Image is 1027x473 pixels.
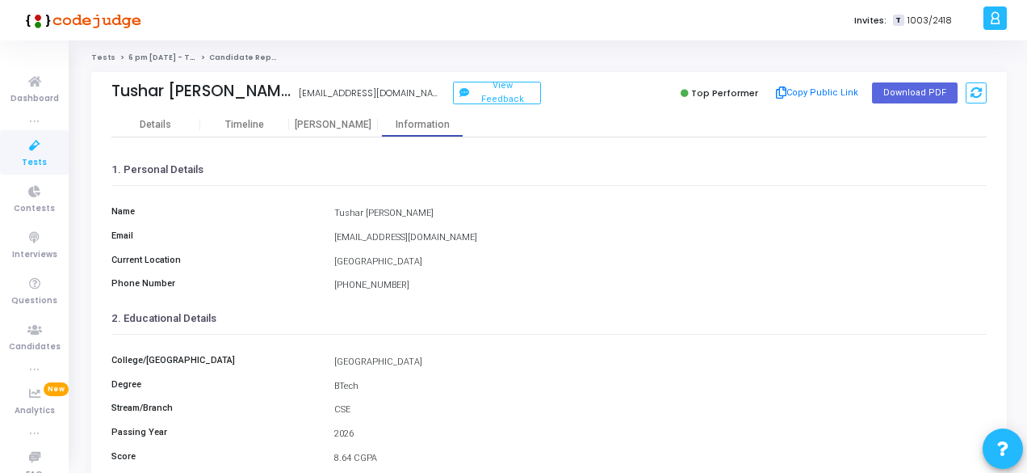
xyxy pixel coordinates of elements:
h6: Degree [103,379,326,390]
button: View Feedback [453,82,541,104]
h6: Score [103,451,326,462]
h6: College/[GEOGRAPHIC_DATA] [103,355,326,365]
div: [EMAIL_ADDRESS][DOMAIN_NAME] [299,87,445,100]
span: Contests [14,202,55,216]
span: Analytics [15,404,55,418]
h3: 2. Educational Details [111,312,987,325]
div: Tushar [PERSON_NAME] [326,207,995,221]
span: New [44,382,69,396]
a: Tests [91,53,115,62]
div: [GEOGRAPHIC_DATA] [326,356,995,370]
div: CSE [326,403,995,417]
button: Copy Public Link [771,81,864,105]
div: 2026 [326,428,995,441]
div: Timeline [225,119,264,131]
span: T [893,15,903,27]
img: logo [20,4,141,36]
div: Information [378,119,467,131]
a: 6 pm [DATE] - Titan Engineering Intern 2026 [128,53,304,62]
label: Invites: [854,14,887,27]
span: Questions [11,294,57,308]
h6: Phone Number [103,278,326,289]
div: BTech [326,380,995,394]
span: Interviews [12,248,57,262]
div: Details [140,119,171,131]
span: Candidates [9,340,61,354]
button: Download PDF [872,82,958,103]
div: Tushar [PERSON_NAME] [111,82,291,100]
h6: Name [103,206,326,217]
nav: breadcrumb [91,53,1007,63]
div: 8.64 CGPA [326,452,995,466]
h6: Current Location [103,255,326,265]
span: Dashboard [10,92,59,106]
div: [EMAIL_ADDRESS][DOMAIN_NAME] [326,231,995,245]
h6: Passing Year [103,427,326,437]
h6: Email [103,230,326,241]
span: Candidate Report [209,53,283,62]
span: Tests [22,156,47,170]
div: [PHONE_NUMBER] [326,279,995,293]
h6: Stream/Branch [103,403,326,413]
div: [PERSON_NAME] [289,119,378,131]
div: [GEOGRAPHIC_DATA] [326,256,995,269]
span: 1003/2418 [908,14,952,27]
span: Top Performer [691,87,758,99]
h3: 1. Personal Details [111,163,987,176]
